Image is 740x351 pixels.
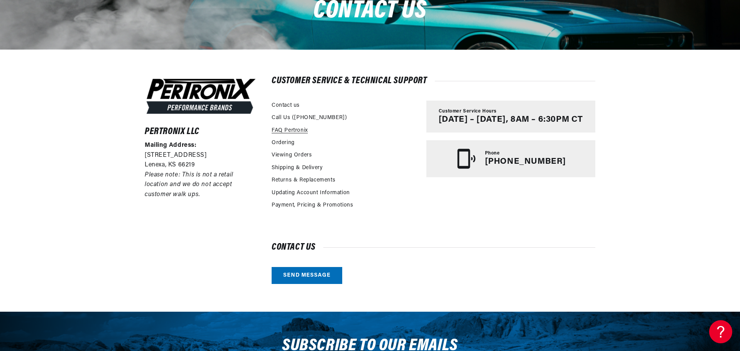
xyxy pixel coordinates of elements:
a: Viewing Orders [272,151,312,160]
p: [DATE] – [DATE], 8AM – 6:30PM CT [439,115,583,125]
h6: Pertronix LLC [145,128,257,136]
a: Shipping & Delivery [272,164,323,172]
a: Payment, Pricing & Promotions [272,201,353,210]
p: Lenexa, KS 66219 [145,160,257,170]
a: Call Us ([PHONE_NUMBER]) [272,114,347,122]
h2: Contact us [272,244,595,251]
h2: Customer Service & Technical Support [272,77,595,85]
a: Contact us [272,101,300,110]
a: Send message [272,267,342,284]
p: [STREET_ADDRESS] [145,151,257,161]
a: FAQ Pertronix [272,126,308,135]
span: Phone [485,150,500,157]
a: Updating Account Information [272,189,350,197]
p: [PHONE_NUMBER] [485,157,566,167]
a: Ordering [272,139,295,147]
strong: Mailing Address: [145,142,197,148]
em: Please note: This is not a retail location and we do not accept customer walk ups. [145,172,233,198]
a: Returns & Replacements [272,176,335,185]
span: Customer Service Hours [439,108,497,115]
a: Phone [PHONE_NUMBER] [426,140,595,177]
